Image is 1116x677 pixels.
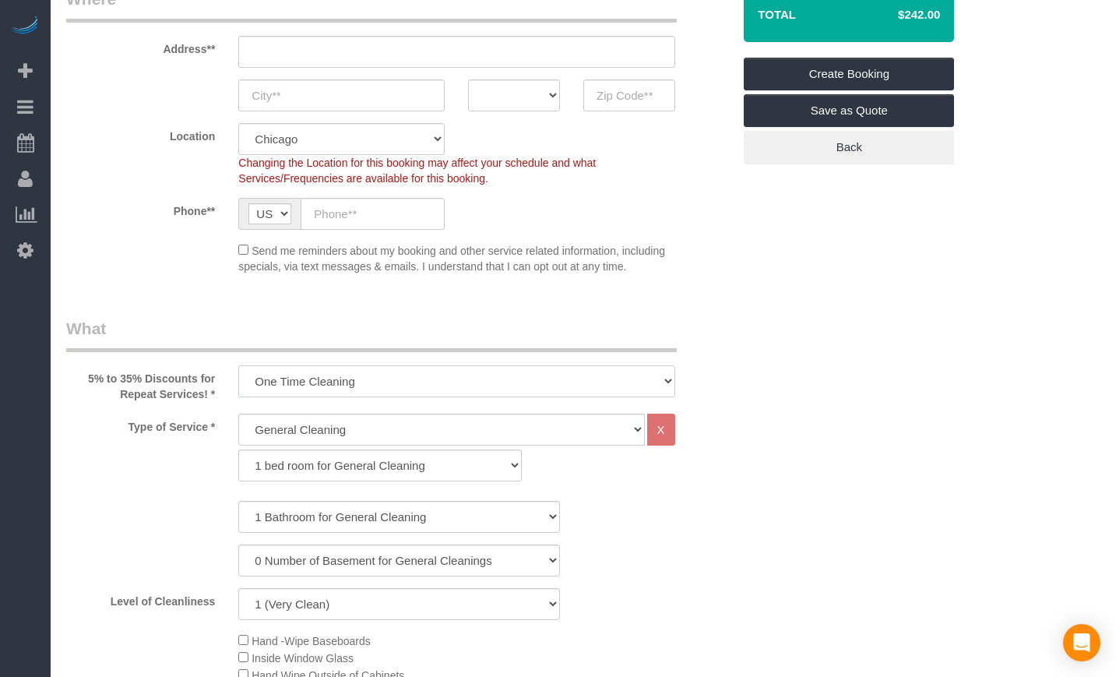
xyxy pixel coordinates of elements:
[744,58,954,90] a: Create Booking
[55,123,227,144] label: Location
[744,131,954,164] a: Back
[55,414,227,435] label: Type of Service *
[238,245,665,273] span: Send me reminders about my booking and other service related information, including specials, via...
[9,16,40,37] img: Automaid Logo
[252,652,354,665] span: Inside Window Glass
[55,588,227,609] label: Level of Cleanliness
[55,365,227,402] label: 5% to 35% Discounts for Repeat Services! *
[851,9,940,22] h4: $242.00
[66,317,677,352] legend: What
[758,8,796,21] strong: Total
[238,157,596,185] span: Changing the Location for this booking may affect your schedule and what Services/Frequencies are...
[252,635,371,647] span: Hand -Wipe Baseboards
[744,94,954,127] a: Save as Quote
[1063,624,1100,661] div: Open Intercom Messenger
[583,79,675,111] input: Zip Code**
